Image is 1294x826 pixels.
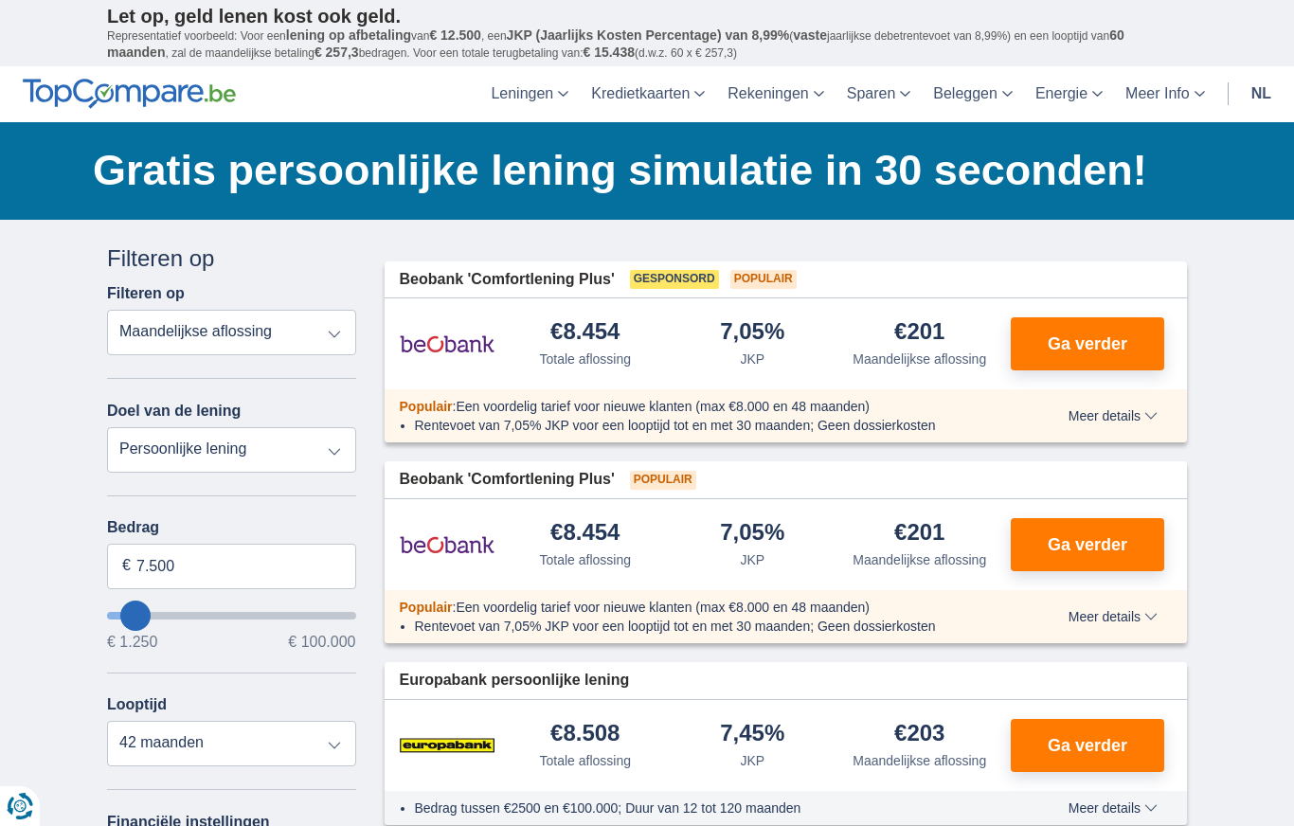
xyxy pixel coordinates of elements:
div: Maandelijkse aflossing [853,751,986,770]
span: Gesponsord [630,270,719,289]
div: Filteren op [107,242,356,275]
input: wantToBorrow [107,612,356,619]
div: Totale aflossing [539,751,631,770]
img: product.pl.alt Europabank [400,722,494,769]
li: Rentevoet van 7,05% JKP voor een looptijd tot en met 30 maanden; Geen dossierkosten [415,416,999,435]
span: € 12.500 [429,27,481,43]
a: nl [1240,66,1283,122]
p: Let op, geld lenen kost ook geld. [107,5,1187,27]
label: Doel van de lening [107,403,241,420]
span: Populair [400,600,453,615]
span: Beobank 'Comfortlening Plus' [400,269,615,291]
span: Een voordelig tarief voor nieuwe klanten (max €8.000 en 48 maanden) [456,399,870,414]
span: Meer details [1069,409,1158,422]
span: Meer details [1069,610,1158,623]
div: €8.508 [550,722,620,747]
span: Beobank 'Comfortlening Plus' [400,469,615,491]
span: Europabank persoonlijke lening [400,670,630,691]
span: € 257,3 [315,45,359,60]
div: €8.454 [550,320,620,346]
span: Ga verder [1048,737,1127,754]
a: Rekeningen [716,66,835,122]
span: € [122,555,131,577]
span: Meer details [1069,801,1158,815]
span: Ga verder [1048,335,1127,352]
button: Ga verder [1011,719,1164,772]
span: vaste [793,27,827,43]
img: product.pl.alt Beobank [400,320,494,368]
a: Leningen [479,66,580,122]
div: : [385,397,1015,416]
img: TopCompare [23,79,236,109]
div: JKP [740,751,764,770]
a: Energie [1024,66,1114,122]
span: JKP (Jaarlijks Kosten Percentage) van 8,99% [507,27,790,43]
button: Ga verder [1011,518,1164,571]
a: Meer Info [1114,66,1216,122]
button: Meer details [1054,800,1172,816]
a: Kredietkaarten [580,66,716,122]
span: € 1.250 [107,635,157,650]
a: Sparen [836,66,923,122]
li: Bedrag tussen €2500 en €100.000; Duur van 12 tot 120 maanden [415,799,999,817]
span: Ga verder [1048,536,1127,553]
label: Filteren op [107,285,185,302]
div: JKP [740,550,764,569]
div: Maandelijkse aflossing [853,550,986,569]
div: 7,05% [720,521,784,547]
span: € 100.000 [288,635,355,650]
span: Populair [730,270,797,289]
span: Een voordelig tarief voor nieuwe klanten (max €8.000 en 48 maanden) [456,600,870,615]
div: €201 [894,521,944,547]
img: product.pl.alt Beobank [400,521,494,568]
h1: Gratis persoonlijke lening simulatie in 30 seconden! [93,141,1187,200]
div: 7,45% [720,722,784,747]
div: : [385,598,1015,617]
button: Ga verder [1011,317,1164,370]
li: Rentevoet van 7,05% JKP voor een looptijd tot en met 30 maanden; Geen dossierkosten [415,617,999,636]
div: €203 [894,722,944,747]
div: 7,05% [720,320,784,346]
div: JKP [740,350,764,368]
p: Representatief voorbeeld: Voor een van , een ( jaarlijkse debetrentevoet van 8,99%) en een loopti... [107,27,1187,62]
span: € 15.438 [583,45,635,60]
div: €201 [894,320,944,346]
label: Looptijd [107,696,167,713]
div: Maandelijkse aflossing [853,350,986,368]
button: Meer details [1054,408,1172,423]
a: Beleggen [922,66,1024,122]
span: 60 maanden [107,27,1124,60]
div: Totale aflossing [539,550,631,569]
span: Populair [630,471,696,490]
button: Meer details [1054,609,1172,624]
span: Populair [400,399,453,414]
span: lening op afbetaling [286,27,411,43]
label: Bedrag [107,519,356,536]
div: Totale aflossing [539,350,631,368]
div: €8.454 [550,521,620,547]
